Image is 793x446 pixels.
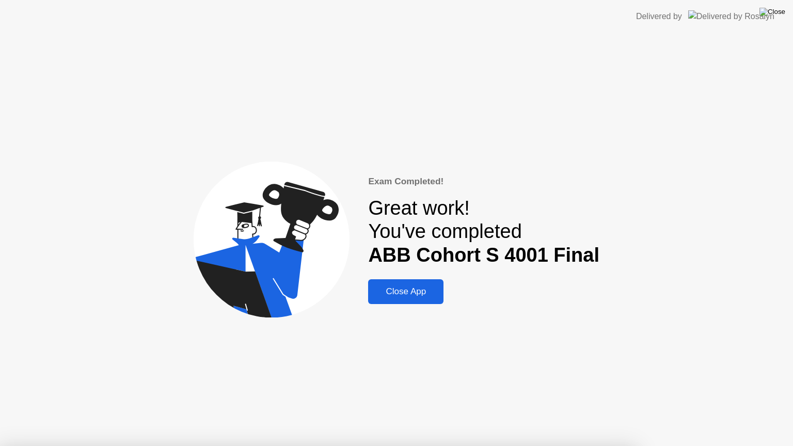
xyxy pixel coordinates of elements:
[371,286,440,297] div: Close App
[368,244,599,266] b: ABB Cohort S 4001 Final
[368,175,599,188] div: Exam Completed!
[636,10,682,23] div: Delivered by
[688,10,774,22] img: Delivered by Rosalyn
[759,8,785,16] img: Close
[368,197,599,267] div: Great work! You've completed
